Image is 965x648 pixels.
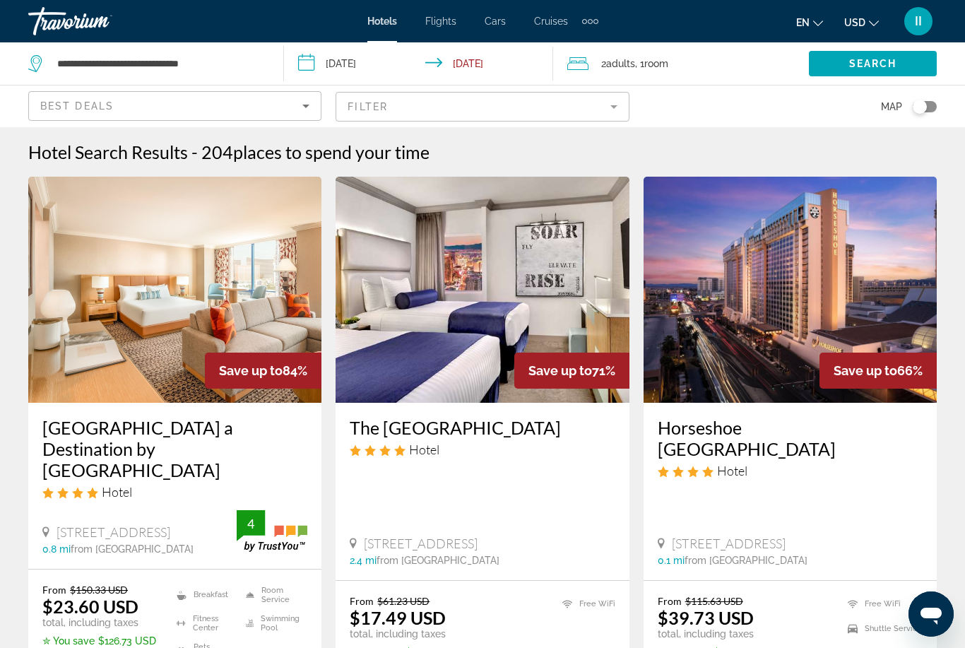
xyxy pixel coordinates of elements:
[555,595,615,613] li: Free WiFi
[844,12,879,33] button: Change currency
[644,177,937,403] img: Hotel image
[191,141,198,163] span: -
[796,17,810,28] span: en
[409,442,439,457] span: Hotel
[601,54,635,73] span: 2
[377,595,430,607] del: $61.23 USD
[42,484,307,500] div: 4 star Hotel
[219,363,283,378] span: Save up to
[582,10,598,33] button: Extra navigation items
[606,58,635,69] span: Adults
[42,635,95,647] span: ✮ You save
[908,591,954,637] iframe: Кнопка запуска окна обмена сообщениями
[284,42,554,85] button: Check-in date: Sep 23, 2025 Check-out date: Sep 26, 2025
[915,14,922,28] span: II
[534,16,568,27] a: Cruises
[40,98,309,114] mat-select: Sort by
[170,613,238,634] li: Fitness Center
[425,16,456,27] a: Flights
[237,510,307,552] img: trustyou-badge.svg
[553,42,809,85] button: Travelers: 2 adults, 0 children
[644,58,668,69] span: Room
[28,3,170,40] a: Travorium
[42,417,307,481] a: [GEOGRAPHIC_DATA] a Destination by [GEOGRAPHIC_DATA]
[672,536,786,551] span: [STREET_ADDRESS]
[42,584,66,596] span: From
[42,543,71,555] span: 0.8 mi
[367,16,397,27] a: Hotels
[900,6,937,36] button: User Menu
[350,628,489,640] p: total, including taxes
[336,177,629,403] img: Hotel image
[170,584,238,605] li: Breakfast
[528,363,592,378] span: Save up to
[635,54,668,73] span: , 1
[717,463,747,478] span: Hotel
[336,91,629,122] button: Filter
[42,635,159,647] p: $126.73 USD
[350,417,615,438] a: The [GEOGRAPHIC_DATA]
[844,17,865,28] span: USD
[57,524,170,540] span: [STREET_ADDRESS]
[685,555,807,566] span: from [GEOGRAPHIC_DATA]
[205,353,321,389] div: 84%
[350,607,446,628] ins: $17.49 USD
[42,596,138,617] ins: $23.60 USD
[102,484,132,500] span: Hotel
[28,177,321,403] img: Hotel image
[239,584,307,605] li: Room Service
[685,595,743,607] del: $115.63 USD
[841,620,923,637] li: Shuttle Service
[71,543,194,555] span: from [GEOGRAPHIC_DATA]
[809,51,937,76] button: Search
[658,417,923,459] a: Horseshoe [GEOGRAPHIC_DATA]
[237,515,265,532] div: 4
[658,607,754,628] ins: $39.73 USD
[350,555,377,566] span: 2.4 mi
[350,442,615,457] div: 4 star Hotel
[841,595,923,613] li: Free WiFi
[377,555,499,566] span: from [GEOGRAPHIC_DATA]
[70,584,128,596] del: $150.33 USD
[28,141,188,163] h1: Hotel Search Results
[350,595,374,607] span: From
[42,617,159,628] p: total, including taxes
[514,353,629,389] div: 71%
[364,536,478,551] span: [STREET_ADDRESS]
[239,613,307,634] li: Swimming Pool
[658,595,682,607] span: From
[233,141,430,163] span: places to spend your time
[881,97,902,117] span: Map
[849,58,897,69] span: Search
[658,628,797,640] p: total, including taxes
[485,16,506,27] a: Cars
[658,555,685,566] span: 0.1 mi
[201,141,430,163] h2: 204
[819,353,937,389] div: 66%
[796,12,823,33] button: Change language
[40,100,114,112] span: Best Deals
[658,463,923,478] div: 4 star Hotel
[902,100,937,113] button: Toggle map
[834,363,897,378] span: Save up to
